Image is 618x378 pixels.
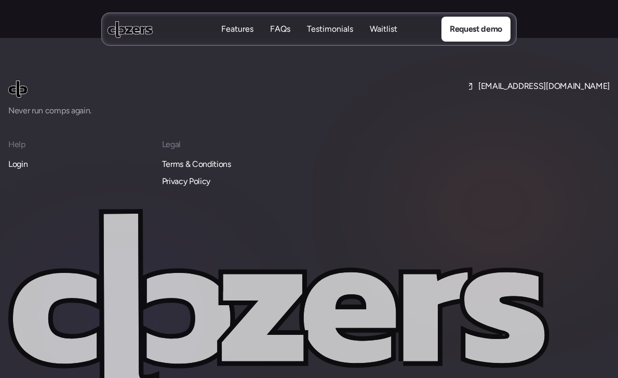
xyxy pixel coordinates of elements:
a: TestimonialsTestimonials [307,23,353,35]
a: FAQsFAQs [270,23,290,35]
p: Features [221,23,253,35]
p: FAQs [270,23,290,35]
p: Legal [162,138,303,151]
a: FeaturesFeatures [221,23,253,35]
p: Testimonials [307,23,353,35]
p: Never run comps again. [8,104,154,118]
p: Request demo [450,22,502,36]
p: Help [8,138,150,151]
p: [EMAIL_ADDRESS][DOMAIN_NAME] [478,80,610,93]
a: Request demo [441,17,510,42]
p: Waitlist [370,35,397,46]
p: FAQs [270,35,290,46]
a: Terms & Conditions [162,158,231,171]
a: Privacy Policy [162,175,211,188]
p: Features [221,35,253,46]
p: Testimonials [307,35,353,46]
a: WaitlistWaitlist [370,23,397,35]
p: Waitlist [370,23,397,35]
a: Login [8,158,28,171]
